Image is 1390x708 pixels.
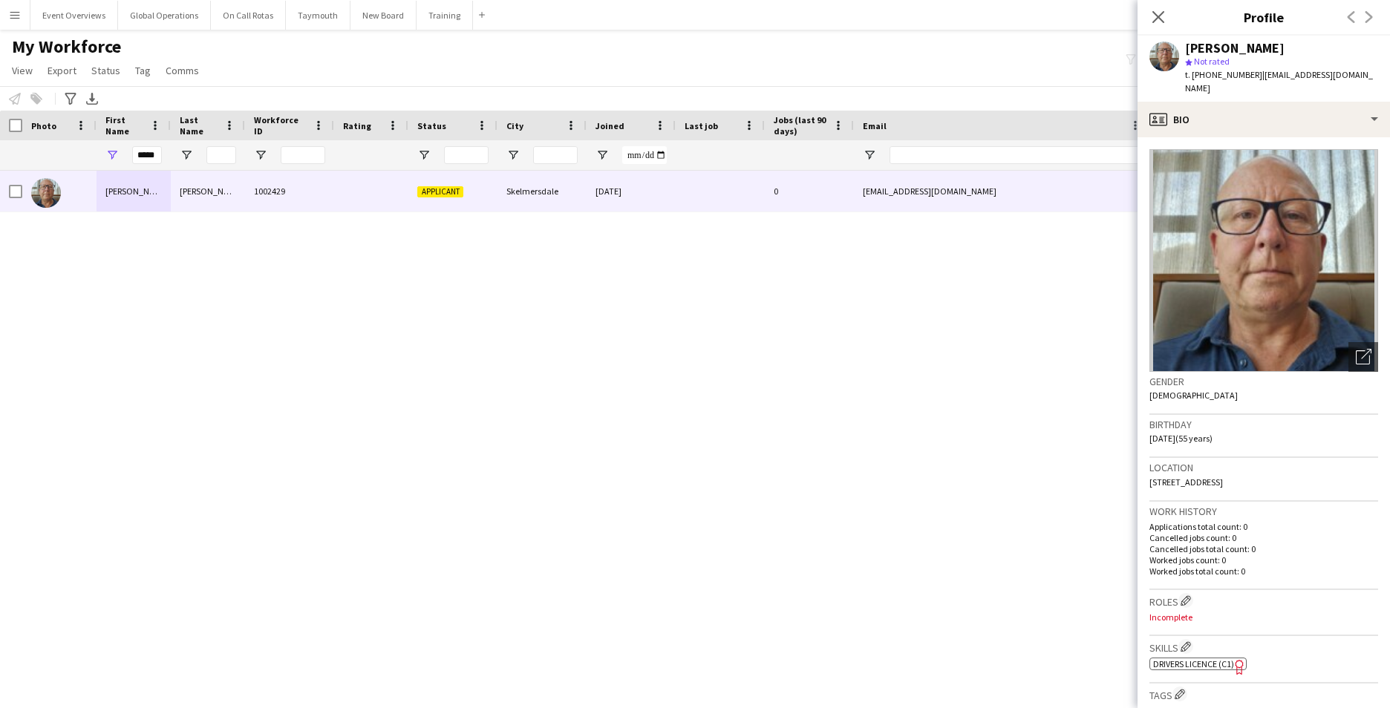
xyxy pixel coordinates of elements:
p: Incomplete [1149,612,1378,623]
span: t. [PHONE_NUMBER] [1185,69,1262,80]
span: | [EMAIL_ADDRESS][DOMAIN_NAME] [1185,69,1373,94]
span: View [12,64,33,77]
h3: Tags [1149,686,1378,702]
button: Event Overviews [30,1,118,30]
div: [PERSON_NAME] [171,171,245,212]
span: Last job [685,120,718,131]
span: Tag [135,64,151,77]
p: Cancelled jobs count: 0 [1149,532,1378,543]
span: Status [91,64,120,77]
div: [EMAIL_ADDRESS][DOMAIN_NAME] [854,171,1151,212]
input: City Filter Input [533,146,578,164]
p: Worked jobs count: 0 [1149,554,1378,566]
a: Status [85,61,126,80]
span: Status [417,120,446,131]
span: Rating [343,120,371,131]
h3: Skills [1149,639,1378,655]
p: Worked jobs total count: 0 [1149,566,1378,577]
h3: Gender [1149,375,1378,388]
button: Open Filter Menu [180,148,193,162]
span: [DEMOGRAPHIC_DATA] [1149,390,1238,401]
button: On Call Rotas [211,1,286,30]
span: Drivers Licence (C1) [1153,658,1234,669]
span: [STREET_ADDRESS] [1149,476,1223,488]
span: Workforce ID [254,114,307,137]
div: Bio [1138,102,1390,137]
h3: Profile [1138,7,1390,27]
button: Open Filter Menu [105,148,119,162]
button: Open Filter Menu [506,148,520,162]
button: Global Operations [118,1,211,30]
button: Open Filter Menu [596,148,609,162]
app-action-btn: Export XLSX [83,90,101,108]
div: Open photos pop-in [1348,342,1378,372]
span: Not rated [1194,56,1230,67]
button: Open Filter Menu [863,148,876,162]
input: Workforce ID Filter Input [281,146,325,164]
span: City [506,120,523,131]
a: View [6,61,39,80]
div: 0 [765,171,854,212]
div: Skelmersdale [497,171,587,212]
span: Jobs (last 90 days) [774,114,827,137]
span: Joined [596,120,624,131]
button: Training [417,1,473,30]
button: Taymouth [286,1,350,30]
span: Photo [31,120,56,131]
div: [PERSON_NAME] [1185,42,1285,55]
h3: Birthday [1149,418,1378,431]
input: First Name Filter Input [132,146,162,164]
span: Last Name [180,114,218,137]
img: Crew avatar or photo [1149,149,1378,372]
div: [DATE] [587,171,676,212]
input: Joined Filter Input [622,146,667,164]
app-action-btn: Advanced filters [62,90,79,108]
h3: Roles [1149,593,1378,609]
input: Last Name Filter Input [206,146,236,164]
span: Applicant [417,186,463,197]
div: 1002429 [245,171,334,212]
p: Cancelled jobs total count: 0 [1149,543,1378,554]
h3: Work history [1149,505,1378,518]
input: Status Filter Input [444,146,489,164]
a: Comms [160,61,205,80]
span: [DATE] (55 years) [1149,433,1213,444]
p: Applications total count: 0 [1149,521,1378,532]
input: Email Filter Input [890,146,1142,164]
img: Simon Byrne [31,178,61,208]
button: New Board [350,1,417,30]
button: Open Filter Menu [254,148,267,162]
span: First Name [105,114,144,137]
span: My Workforce [12,36,121,58]
span: Email [863,120,887,131]
div: [PERSON_NAME] [97,171,171,212]
a: Export [42,61,82,80]
a: Tag [129,61,157,80]
h3: Location [1149,461,1378,474]
span: Comms [166,64,199,77]
button: Open Filter Menu [417,148,431,162]
span: Export [48,64,76,77]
